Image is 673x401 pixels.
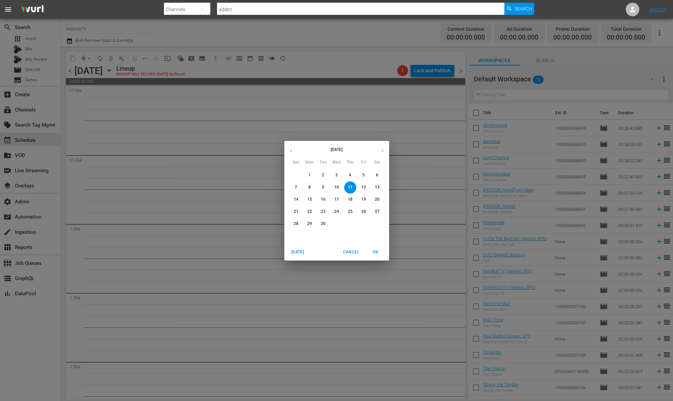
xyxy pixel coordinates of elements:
[290,206,302,218] button: 21
[331,181,343,194] button: 10
[308,172,311,178] p: 1
[293,209,298,215] p: 21
[371,181,383,194] button: 13
[349,172,351,178] p: 4
[344,181,356,194] button: 11
[290,181,302,194] button: 7
[304,218,316,230] button: 29
[317,181,329,194] button: 9
[375,209,379,215] p: 27
[361,197,366,202] p: 19
[322,172,324,178] p: 2
[331,169,343,181] button: 3
[317,206,329,218] button: 23
[358,181,370,194] button: 12
[344,194,356,206] button: 18
[304,169,316,181] button: 1
[331,206,343,218] button: 24
[317,169,329,181] button: 2
[347,197,352,202] p: 18
[334,184,339,190] p: 10
[304,159,316,166] span: Mon
[358,194,370,206] button: 19
[649,7,667,12] a: Sign Out
[307,197,312,202] p: 15
[287,247,309,258] button: [DATE]
[367,249,384,256] span: OK
[347,184,352,190] p: 11
[317,194,329,206] button: 16
[320,209,325,215] p: 23
[4,5,12,14] span: menu
[317,159,329,166] span: Tue
[358,206,370,218] button: 26
[307,209,312,215] p: 22
[295,184,297,190] p: 7
[362,172,365,178] p: 5
[293,221,298,227] p: 28
[514,3,532,15] span: Search
[290,159,302,166] span: Sun
[304,206,316,218] button: 22
[297,147,376,153] p: [DATE]
[340,247,362,258] button: Cancel
[361,209,366,215] p: 26
[371,206,383,218] button: 27
[322,184,324,190] p: 9
[343,249,359,256] span: Cancel
[361,184,366,190] p: 12
[290,249,306,256] span: [DATE]
[320,221,325,227] p: 30
[290,194,302,206] button: 14
[334,197,339,202] p: 17
[358,159,370,166] span: Fri
[375,184,379,190] p: 13
[290,218,302,230] button: 28
[358,169,370,181] button: 5
[331,194,343,206] button: 17
[376,172,378,178] p: 6
[335,172,338,178] p: 3
[347,209,352,215] p: 25
[344,159,356,166] span: Thu
[293,197,298,202] p: 14
[375,197,379,202] p: 20
[334,209,339,215] p: 24
[304,194,316,206] button: 15
[371,194,383,206] button: 20
[317,218,329,230] button: 30
[307,221,312,227] p: 29
[331,159,343,166] span: Wed
[16,2,49,18] img: ans4CAIJ8jUAAAAAAAAAAAAAAAAAAAAAAAAgQb4GAAAAAAAAAAAAAAAAAAAAAAAAJMjXAAAAAAAAAAAAAAAAAAAAAAAAgAT5G...
[371,169,383,181] button: 6
[304,181,316,194] button: 8
[308,184,311,190] p: 8
[365,247,386,258] button: OK
[344,169,356,181] button: 4
[344,206,356,218] button: 25
[320,197,325,202] p: 16
[371,159,383,166] span: Sat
